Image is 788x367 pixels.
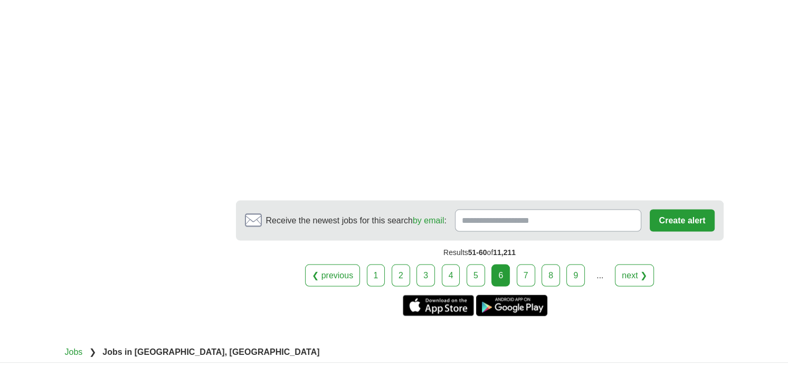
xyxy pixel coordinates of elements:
a: 7 [517,264,535,286]
a: by email [413,215,444,224]
a: 1 [367,264,385,286]
a: 2 [392,264,410,286]
button: Create alert [650,209,714,231]
a: 4 [442,264,460,286]
a: 5 [467,264,485,286]
a: 8 [542,264,560,286]
span: Receive the newest jobs for this search : [266,214,447,227]
a: next ❯ [615,264,654,286]
div: 6 [491,264,510,286]
a: ❮ previous [305,264,360,286]
span: 51-60 [468,248,487,256]
div: Results of [236,240,724,264]
strong: Jobs in [GEOGRAPHIC_DATA], [GEOGRAPHIC_DATA] [102,347,319,356]
a: Jobs [65,347,83,356]
a: Get the Android app [476,295,547,316]
a: 9 [566,264,585,286]
span: ❯ [89,347,96,356]
span: 11,211 [493,248,516,256]
div: ... [590,265,611,286]
a: Get the iPhone app [403,295,474,316]
a: 3 [416,264,435,286]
